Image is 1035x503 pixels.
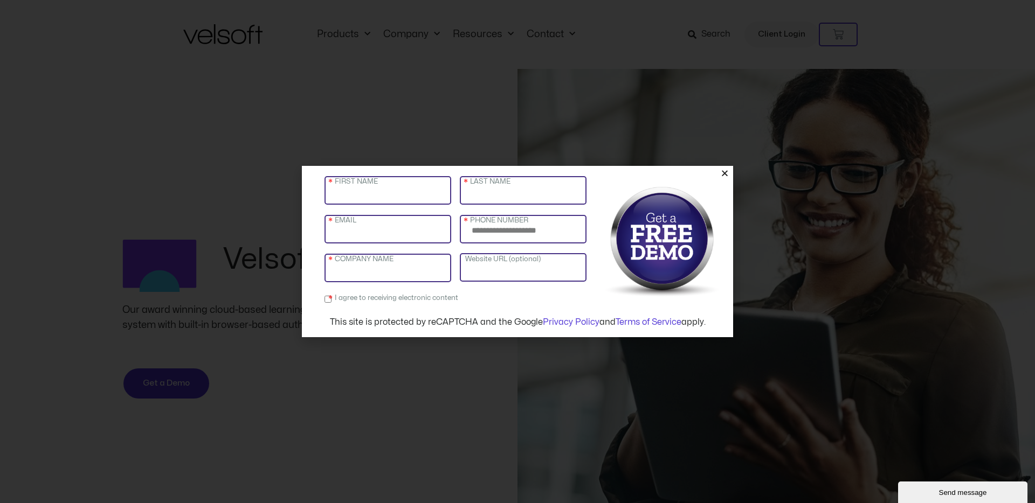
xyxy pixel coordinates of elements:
[330,291,458,306] label: I agree to receiving electronic content
[465,254,541,265] label: Website URL (optional)
[465,174,510,190] label: LAST NAME
[310,316,724,329] div: This site is protected by reCAPTCHA and the Google and apply.
[465,213,528,228] label: PHONE NUMBER
[721,169,729,177] a: Close
[898,479,1030,503] iframe: chat widget
[543,318,599,326] a: Privacy Policy
[616,318,681,326] a: Terms of Service
[330,213,356,228] label: EMAIL
[330,174,378,190] label: FIRST NAME
[330,252,394,267] label: COMPANY NAME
